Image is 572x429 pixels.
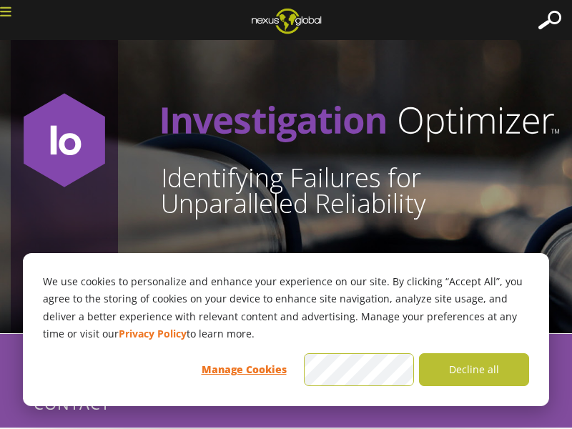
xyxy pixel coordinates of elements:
img: Io [14,90,114,190]
button: Accept all [304,353,414,386]
button: Manage Cookies [189,353,299,386]
button: Decline all [419,353,529,386]
img: InvOpthorizontal-no-icon [161,76,561,165]
div: Cookie banner [23,253,549,406]
p: We use cookies to personalize and enhance your experience on our site. By clicking “Accept All”, ... [43,273,529,343]
a: Privacy Policy [119,325,187,343]
img: ng_logo_web [240,4,332,38]
h1: Identifying Failures for Unparalleled Reliability [161,165,561,217]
